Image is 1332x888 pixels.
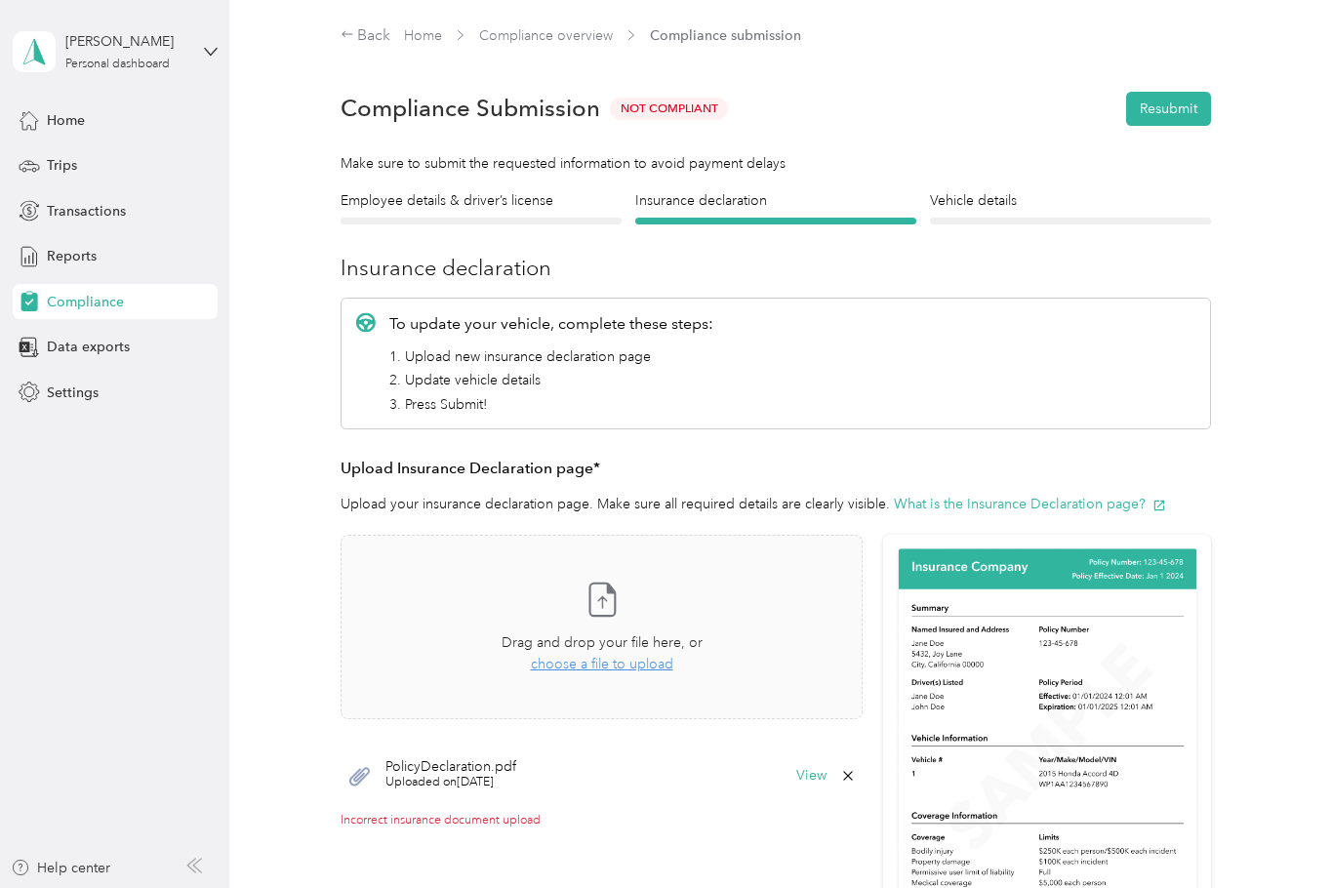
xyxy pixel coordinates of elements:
[47,383,99,403] span: Settings
[502,634,703,651] span: Drag and drop your file here, or
[341,457,1211,481] h3: Upload Insurance Declaration page*
[404,27,442,44] a: Home
[341,95,600,122] h1: Compliance Submission
[11,858,110,878] button: Help center
[389,346,713,367] li: 1. Upload new insurance declaration page
[650,25,801,46] span: Compliance submission
[930,190,1211,211] h4: Vehicle details
[1223,779,1332,888] iframe: Everlance-gr Chat Button Frame
[341,812,863,829] p: Incorrect insurance document upload
[531,656,673,672] span: choose a file to upload
[47,337,130,357] span: Data exports
[342,536,862,718] span: Drag and drop your file here, orchoose a file to upload
[47,155,77,176] span: Trips
[796,769,827,783] button: View
[389,312,713,336] p: To update your vehicle, complete these steps:
[341,190,622,211] h4: Employee details & driver’s license
[341,153,1211,174] div: Make sure to submit the requested information to avoid payment delays
[47,246,97,266] span: Reports
[65,59,170,70] div: Personal dashboard
[894,494,1166,514] button: What is the Insurance Declaration page?
[635,190,916,211] h4: Insurance declaration
[389,394,713,415] li: 3. Press Submit!
[385,760,516,774] span: PolicyDeclaration.pdf
[341,252,1211,284] h3: Insurance declaration
[65,31,187,52] div: [PERSON_NAME]
[385,774,516,791] span: Uploaded on [DATE]
[47,110,85,131] span: Home
[47,201,126,222] span: Transactions
[1126,92,1211,126] button: Resubmit
[610,98,728,120] span: Not Compliant
[341,494,1211,514] p: Upload your insurance declaration page. Make sure all required details are clearly visible.
[47,292,124,312] span: Compliance
[389,370,713,390] li: 2. Update vehicle details
[341,24,391,48] div: Back
[479,27,613,44] a: Compliance overview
